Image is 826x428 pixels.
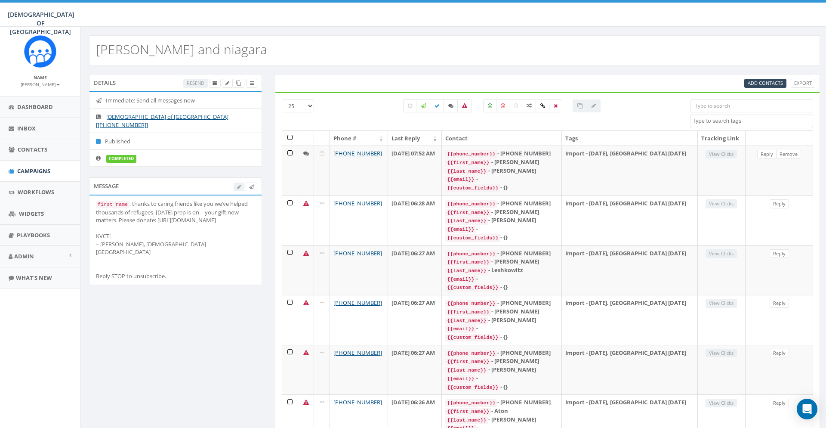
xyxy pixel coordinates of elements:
a: Reply [770,299,789,308]
div: - {} [445,283,558,292]
div: - Aton [445,407,558,416]
code: {{custom_fields}} [445,334,500,341]
label: Negative [496,99,510,112]
div: - [PERSON_NAME] [445,307,558,316]
span: Admin [14,252,34,260]
a: [PHONE_NUMBER] [333,398,382,406]
i: Immediate: Send all messages now [96,98,106,103]
div: - {} [445,233,558,242]
li: Immediate: Send all messages now [89,92,262,109]
label: Neutral [509,99,523,112]
div: - [445,225,558,233]
a: Reply [770,249,789,258]
span: Campaigns [17,167,50,175]
span: View Campaign Delivery Statistics [250,80,254,86]
span: What's New [16,274,52,282]
span: Dashboard [17,103,53,111]
div: - [PERSON_NAME] [445,316,558,325]
span: [DEMOGRAPHIC_DATA] OF [GEOGRAPHIC_DATA] [8,10,74,36]
code: {{first_name}} [445,408,491,416]
code: first_name [96,201,129,208]
code: {{custom_fields}} [445,284,500,292]
span: Contacts [18,146,47,153]
input: Type to search [690,99,813,112]
td: [DATE] 06:27 AM [388,295,442,345]
code: {{first_name}} [445,258,491,266]
div: - [PERSON_NAME] [445,208,558,217]
code: {{email}} [445,375,476,383]
div: - [445,374,558,383]
label: Bounced [457,99,472,112]
label: Delivered [430,99,444,112]
label: Pending [403,99,417,112]
div: - [PHONE_NUMBER] [445,149,558,158]
label: Removed [549,99,562,112]
code: {{last_name}} [445,167,488,175]
code: {{last_name}} [445,416,488,424]
code: {{first_name}} [445,209,491,217]
a: Add Contacts [744,79,786,88]
h2: [PERSON_NAME] and niagara [96,42,267,56]
th: Phone #: activate to sort column ascending [330,131,388,146]
code: {{email}} [445,276,476,283]
code: {{phone_number}} [445,150,497,158]
li: Published [89,133,262,150]
label: Link Clicked [536,99,550,112]
label: Replied [444,99,458,112]
small: [PERSON_NAME] [21,81,60,87]
th: Tags [562,131,698,146]
code: {{first_name}} [445,358,491,366]
div: Open Intercom Messenger [797,399,817,419]
span: Archive Campaign [213,80,217,86]
span: Workflows [18,188,54,196]
td: Import - [DATE], [GEOGRAPHIC_DATA] [DATE] [562,295,698,345]
div: - [PERSON_NAME] [445,158,558,167]
span: Widgets [19,210,44,217]
div: - {} [445,333,558,341]
code: {{phone_number}} [445,300,497,307]
code: {{first_name}} [445,308,491,316]
td: Import - [DATE], [GEOGRAPHIC_DATA] [DATE] [562,195,698,245]
span: Clone Campaign [236,80,241,86]
a: Reply [757,150,777,159]
span: Add Contacts [748,80,783,86]
a: [DEMOGRAPHIC_DATA] of [GEOGRAPHIC_DATA] [[PHONE_NUMBER]] [96,113,228,129]
small: Name [34,74,47,81]
div: - [445,324,558,333]
a: Reply [770,199,789,208]
a: [PHONE_NUMBER] [333,199,382,207]
td: [DATE] 06:28 AM [388,195,442,245]
div: - {} [445,183,558,192]
a: Export [791,79,815,88]
code: {{phone_number}} [445,250,497,258]
a: [PHONE_NUMBER] [333,299,382,307]
td: Import - [DATE], [GEOGRAPHIC_DATA] [DATE] [562,245,698,295]
th: Last Reply: activate to sort column ascending [388,131,442,146]
code: {{phone_number}} [445,350,497,357]
code: {{email}} [445,176,476,183]
span: Inbox [17,124,36,132]
td: Import - [DATE], [GEOGRAPHIC_DATA] [DATE] [562,146,698,195]
label: Positive [483,99,497,112]
code: {{last_name}} [445,317,488,325]
i: Published [96,139,105,144]
div: - [PERSON_NAME] [445,167,558,175]
code: {{last_name}} [445,267,488,275]
td: [DATE] 06:27 AM [388,245,442,295]
div: Message [89,177,262,195]
div: Details [89,74,262,91]
div: - [445,175,558,183]
textarea: Search [693,117,813,125]
div: - [PERSON_NAME] [445,216,558,225]
div: - [PHONE_NUMBER] [445,299,558,307]
div: - [PHONE_NUMBER] [445,349,558,357]
td: Import - [DATE], [GEOGRAPHIC_DATA] [DATE] [562,345,698,395]
code: {{phone_number}} [445,200,497,208]
div: - [PHONE_NUMBER] [445,249,558,258]
th: Contact [442,131,561,146]
a: [PERSON_NAME] [21,80,60,88]
code: {{last_name}} [445,217,488,225]
code: {{last_name}} [445,366,488,374]
td: [DATE] 06:27 AM [388,345,442,395]
div: - [PERSON_NAME] [445,366,558,374]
